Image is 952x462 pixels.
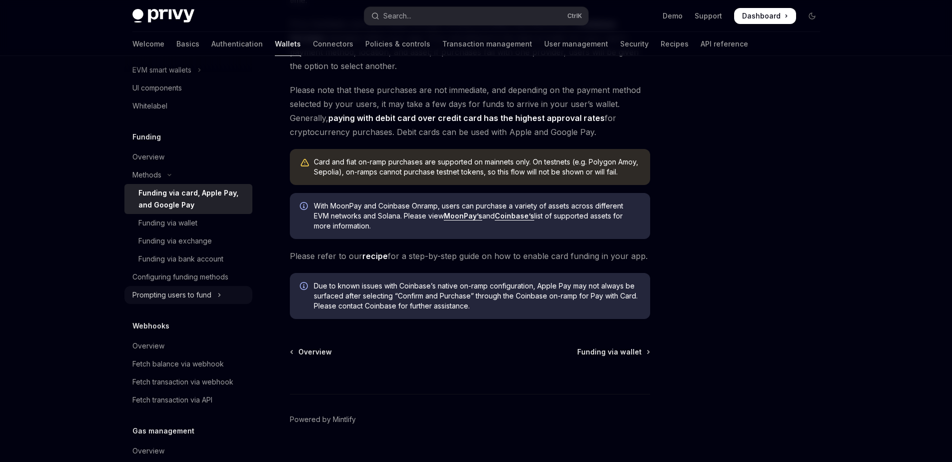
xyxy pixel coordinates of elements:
a: Demo [663,11,683,21]
div: Overview [132,151,164,163]
button: Toggle Methods section [124,166,252,184]
a: Transaction management [442,32,532,56]
div: Card and fiat on-ramp purchases are supported on mainnets only. On testnets (e.g. Polygon Amoy, S... [314,157,640,177]
a: Whitelabel [124,97,252,115]
img: dark logo [132,9,194,23]
a: Recipes [661,32,689,56]
span: Please refer to our for a step-by-step guide on how to enable card funding in your app. [290,249,650,263]
div: Prompting users to fund [132,289,211,301]
a: Security [620,32,649,56]
a: Fetch balance via webhook [124,355,252,373]
svg: Info [300,202,310,212]
a: User management [544,32,608,56]
a: Funding via wallet [577,347,649,357]
a: Fetch transaction via webhook [124,373,252,391]
div: UI components [132,82,182,94]
div: Overview [132,445,164,457]
a: Funding via bank account [124,250,252,268]
a: Overview [124,337,252,355]
a: Powered by Mintlify [290,414,356,424]
a: Policies & controls [365,32,430,56]
button: Toggle Prompting users to fund section [124,286,252,304]
a: Overview [291,347,332,357]
div: Fetch balance via webhook [132,358,224,370]
div: Fetch transaction via webhook [132,376,233,388]
button: Open search [364,7,588,25]
span: Due to known issues with Coinbase’s native on-ramp configuration, Apple Pay may not always be sur... [314,281,640,311]
a: Wallets [275,32,301,56]
span: Dashboard [742,11,781,21]
div: Methods [132,169,161,181]
a: Funding via card, Apple Pay, and Google Pay [124,184,252,214]
a: Dashboard [734,8,796,24]
div: Funding via card, Apple Pay, and Google Pay [138,187,246,211]
button: Toggle dark mode [804,8,820,24]
div: Whitelabel [132,100,167,112]
a: Overview [124,442,252,460]
a: UI components [124,79,252,97]
span: Overview [298,347,332,357]
div: Configuring funding methods [132,271,228,283]
a: API reference [701,32,748,56]
div: Funding via bank account [138,253,223,265]
a: recipe [362,251,388,261]
span: With MoonPay and Coinbase Onramp, users can purchase a variety of assets across different EVM net... [314,201,640,231]
a: Welcome [132,32,164,56]
a: Configuring funding methods [124,268,252,286]
h5: Gas management [132,425,194,437]
h5: Webhooks [132,320,169,332]
a: Funding via exchange [124,232,252,250]
a: Coinbase’s [495,211,534,220]
a: Funding via wallet [124,214,252,232]
div: Funding via exchange [138,235,212,247]
span: Funding via wallet [577,347,642,357]
span: Please note that these purchases are not immediate, and depending on the payment method selected ... [290,83,650,139]
a: Connectors [313,32,353,56]
div: Overview [132,340,164,352]
div: Search... [383,10,411,22]
a: Basics [176,32,199,56]
a: Authentication [211,32,263,56]
span: Ctrl K [567,12,582,20]
a: Support [695,11,722,21]
h5: Funding [132,131,161,143]
a: Fetch transaction via API [124,391,252,409]
a: Overview [124,148,252,166]
div: Fetch transaction via API [132,394,212,406]
svg: Warning [300,158,310,168]
div: Funding via wallet [138,217,197,229]
svg: Info [300,282,310,292]
strong: paying with debit card over credit card has the highest approval rates [328,113,605,123]
a: MoonPay’s [444,211,482,220]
